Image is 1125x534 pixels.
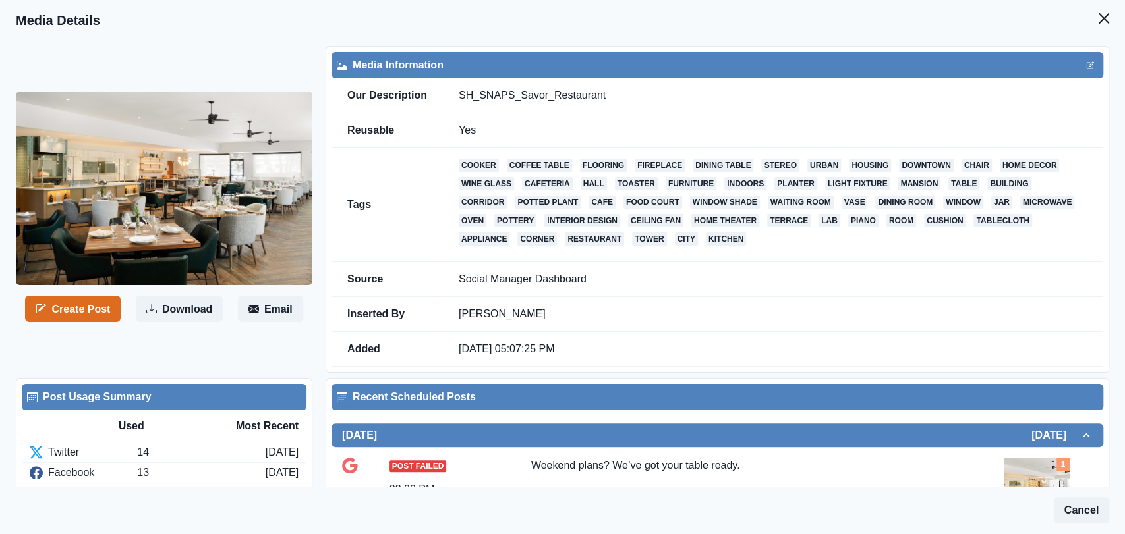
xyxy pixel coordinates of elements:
div: 13 [137,465,265,481]
a: housing [849,159,891,172]
a: appliance [459,232,509,246]
td: Added [332,332,443,367]
div: Total Media Attached [1056,458,1070,471]
a: flooring [580,159,627,172]
a: restaurant [565,232,624,246]
a: tower [632,232,666,246]
a: window [943,196,983,209]
a: waiting room [768,196,834,209]
div: Weekend plans? We’ve got your table ready. Whether it’s date night, dinner with friends, or just ... [531,458,951,521]
div: Instagram [30,485,137,501]
div: [DATE] [266,465,299,481]
div: 02:00 PM US/[GEOGRAPHIC_DATA] [389,481,517,513]
a: fireplace [635,159,685,172]
td: Our Description [332,78,443,113]
div: [DATE] [266,444,299,460]
a: dining room [875,196,935,209]
a: kitchen [706,232,746,246]
td: SH_SNAPS_Savor_Restaurant [443,78,1103,113]
a: hall [581,177,607,190]
a: interior design [544,214,620,227]
button: Create Post [25,296,121,322]
a: downtown [899,159,953,172]
a: piano [848,214,879,227]
div: [DATE] [266,485,299,501]
a: city [675,232,698,246]
div: Most Recent [208,418,299,434]
a: tablecloth [973,214,1031,227]
div: Post Usage Summary [27,389,301,405]
div: Recent Scheduled Posts [337,389,1098,405]
h2: [DATE] [1031,429,1080,441]
a: cooker [459,159,499,172]
div: Used [119,418,209,434]
div: Media Information [337,57,1098,73]
a: food court [623,196,682,209]
a: corridor [459,196,507,209]
a: building [987,177,1031,190]
a: cushion [924,214,966,227]
a: home decor [1000,159,1060,172]
a: mansion [898,177,940,190]
a: potted plant [515,196,581,209]
span: Post Failed [389,460,447,472]
img: yuw2yzmbfpue8trkpnxp [1004,458,1070,523]
p: Social Manager Dashboard [459,273,1087,286]
button: [DATE][DATE] [332,423,1103,447]
a: vase [842,196,868,209]
a: coffee table [507,159,572,172]
a: [PERSON_NAME] [459,308,546,319]
div: Twitter [30,444,137,460]
div: 14 [137,485,265,501]
a: window shade [690,196,760,209]
a: corner [517,232,557,246]
button: Email [238,296,303,322]
a: indoors [724,177,766,190]
td: Reusable [332,113,443,148]
a: urban [807,159,841,172]
button: Download [136,296,223,322]
a: terrace [767,214,811,227]
div: 14 [137,444,265,460]
button: Close [1091,5,1117,32]
a: jar [991,196,1012,209]
a: cafe [589,196,616,209]
a: dining table [693,159,753,172]
a: oven [459,214,486,227]
a: room [886,214,916,227]
a: planter [774,177,817,190]
a: lab [819,214,840,227]
img: yuw2yzmbfpue8trkpnxp [16,92,312,286]
h2: [DATE] [342,429,377,441]
a: table [948,177,979,190]
a: chair [962,159,992,172]
a: home theater [691,214,759,227]
td: Source [332,262,443,297]
td: Tags [332,148,443,262]
td: [DATE] 05:07:25 PM [443,332,1103,367]
td: Yes [443,113,1103,148]
a: stereo [761,159,799,172]
a: pottery [494,214,536,227]
td: Inserted By [332,297,443,332]
a: microwave [1020,196,1074,209]
a: ceiling fan [628,214,683,227]
button: Cancel [1054,497,1109,523]
a: light fixture [825,177,890,190]
a: cafeteria [522,177,573,190]
a: wine glass [459,177,514,190]
a: furniture [666,177,716,190]
button: Edit [1082,57,1098,73]
div: Facebook [30,465,137,481]
a: toaster [615,177,658,190]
